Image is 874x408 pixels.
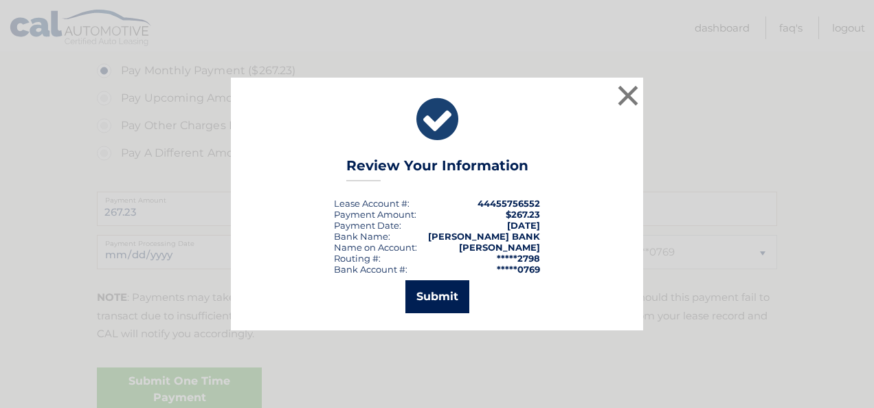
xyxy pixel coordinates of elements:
strong: 44455756552 [478,198,540,209]
div: Routing #: [334,253,381,264]
div: Bank Account #: [334,264,407,275]
strong: [PERSON_NAME] BANK [428,231,540,242]
strong: [PERSON_NAME] [459,242,540,253]
div: Name on Account: [334,242,417,253]
span: Payment Date [334,220,399,231]
button: Submit [405,280,469,313]
button: × [614,82,642,109]
h3: Review Your Information [346,157,528,181]
div: Lease Account #: [334,198,410,209]
div: : [334,220,401,231]
span: $267.23 [506,209,540,220]
div: Payment Amount: [334,209,416,220]
span: [DATE] [507,220,540,231]
div: Bank Name: [334,231,390,242]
